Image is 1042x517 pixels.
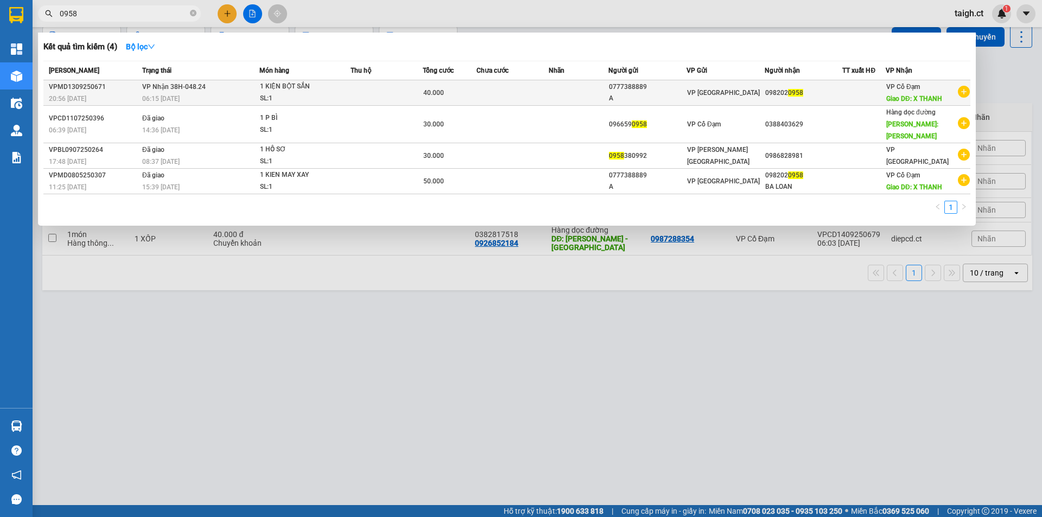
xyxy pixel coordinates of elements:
[142,146,164,154] span: Đã giao
[142,114,164,122] span: Đã giao
[11,445,22,456] span: question-circle
[126,42,155,51] strong: Bộ lọc
[260,124,341,136] div: SL: 1
[142,126,180,134] span: 14:36 [DATE]
[886,146,949,165] span: VP [GEOGRAPHIC_DATA]
[49,183,86,191] span: 11:25 [DATE]
[765,87,842,99] div: 098202
[190,9,196,19] span: close-circle
[765,119,842,130] div: 0388403629
[43,41,117,53] h3: Kết quả tìm kiếm ( 4 )
[842,67,875,74] span: TT xuất HĐ
[260,144,341,156] div: 1 HỒ SƠ
[609,181,686,193] div: A
[687,146,749,165] span: VP [PERSON_NAME][GEOGRAPHIC_DATA]
[609,119,686,130] div: 096659
[958,117,970,129] span: plus-circle
[765,150,842,162] div: 0986828981
[11,98,22,109] img: warehouse-icon
[260,81,341,93] div: 1 KIỆN BỘT SẮN
[142,183,180,191] span: 15:39 [DATE]
[49,170,139,181] div: VPMD0805250307
[260,156,341,168] div: SL: 1
[886,108,936,116] span: Hàng dọc đường
[687,89,760,97] span: VP [GEOGRAPHIC_DATA]
[49,113,139,124] div: VPCD1107250396
[957,201,970,214] li: Next Page
[142,158,180,165] span: 08:37 [DATE]
[886,171,920,179] span: VP Cổ Đạm
[11,470,22,480] span: notification
[49,81,139,93] div: VPMD1309250671
[423,67,454,74] span: Tổng cước
[609,150,686,162] div: 380992
[632,120,647,128] span: 0958
[886,83,920,91] span: VP Cổ Đạm
[49,126,86,134] span: 06:39 [DATE]
[944,201,957,214] li: 1
[609,152,624,159] span: 0958
[423,177,444,185] span: 50.000
[11,494,22,505] span: message
[142,171,164,179] span: Đã giao
[609,81,686,93] div: 0777388889
[260,93,341,105] div: SL: 1
[11,420,22,432] img: warehouse-icon
[687,177,760,185] span: VP [GEOGRAPHIC_DATA]
[9,7,23,23] img: logo-vxr
[423,89,444,97] span: 40.000
[609,170,686,181] div: 0777388889
[687,67,707,74] span: VP Gửi
[958,149,970,161] span: plus-circle
[260,169,341,181] div: 1 KIEN MAY XAY
[190,10,196,16] span: close-circle
[49,144,139,156] div: VPBL0907250264
[961,203,967,210] span: right
[142,67,171,74] span: Trạng thái
[259,67,289,74] span: Món hàng
[957,201,970,214] button: right
[549,67,564,74] span: Nhãn
[423,152,444,159] span: 30.000
[142,95,180,103] span: 06:15 [DATE]
[11,43,22,55] img: dashboard-icon
[11,125,22,136] img: warehouse-icon
[935,203,941,210] span: left
[765,67,800,74] span: Người nhận
[788,171,803,179] span: 0958
[148,43,155,50] span: down
[49,95,86,103] span: 20:56 [DATE]
[260,181,341,193] div: SL: 1
[45,10,53,17] span: search
[117,38,164,55] button: Bộ lọcdown
[60,8,188,20] input: Tìm tên, số ĐT hoặc mã đơn
[423,120,444,128] span: 30.000
[886,67,912,74] span: VP Nhận
[945,201,957,213] a: 1
[886,183,942,191] span: Giao DĐ: X THANH
[142,83,206,91] span: VP Nhận 38H-048.24
[687,120,721,128] span: VP Cổ Đạm
[765,170,842,181] div: 098202
[958,174,970,186] span: plus-circle
[886,95,942,103] span: Giao DĐ: X THANH
[11,71,22,82] img: warehouse-icon
[765,181,842,193] div: BA LOAN
[49,158,86,165] span: 17:48 [DATE]
[931,201,944,214] button: left
[886,120,938,140] span: [PERSON_NAME]: [PERSON_NAME]
[476,67,509,74] span: Chưa cước
[49,67,99,74] span: [PERSON_NAME]
[958,86,970,98] span: plus-circle
[351,67,371,74] span: Thu hộ
[788,89,803,97] span: 0958
[931,201,944,214] li: Previous Page
[260,112,341,124] div: 1 P BÌ
[609,93,686,104] div: A
[11,152,22,163] img: solution-icon
[608,67,638,74] span: Người gửi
